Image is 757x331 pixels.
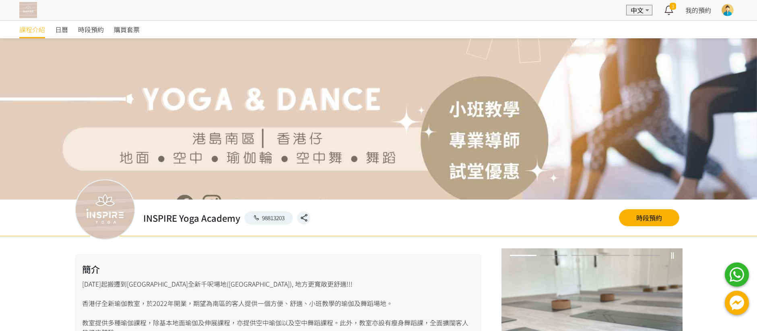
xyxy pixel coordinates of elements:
[244,211,293,225] a: 98813203
[78,25,104,34] span: 時段預約
[670,3,676,10] span: 3
[19,21,45,38] a: 課程介紹
[619,209,679,226] a: 時段預約
[19,2,37,18] img: T57dtJh47iSJKDtQ57dN6xVUMYY2M0XQuGF02OI4.png
[55,21,68,38] a: 日曆
[82,262,474,276] h2: 簡介
[114,25,140,34] span: 購買套票
[114,21,140,38] a: 購買套票
[143,211,240,225] h2: INSPIRE Yoga Academy
[19,25,45,34] span: 課程介紹
[78,21,104,38] a: 時段預約
[685,5,711,15] a: 我的預約
[55,25,68,34] span: 日曆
